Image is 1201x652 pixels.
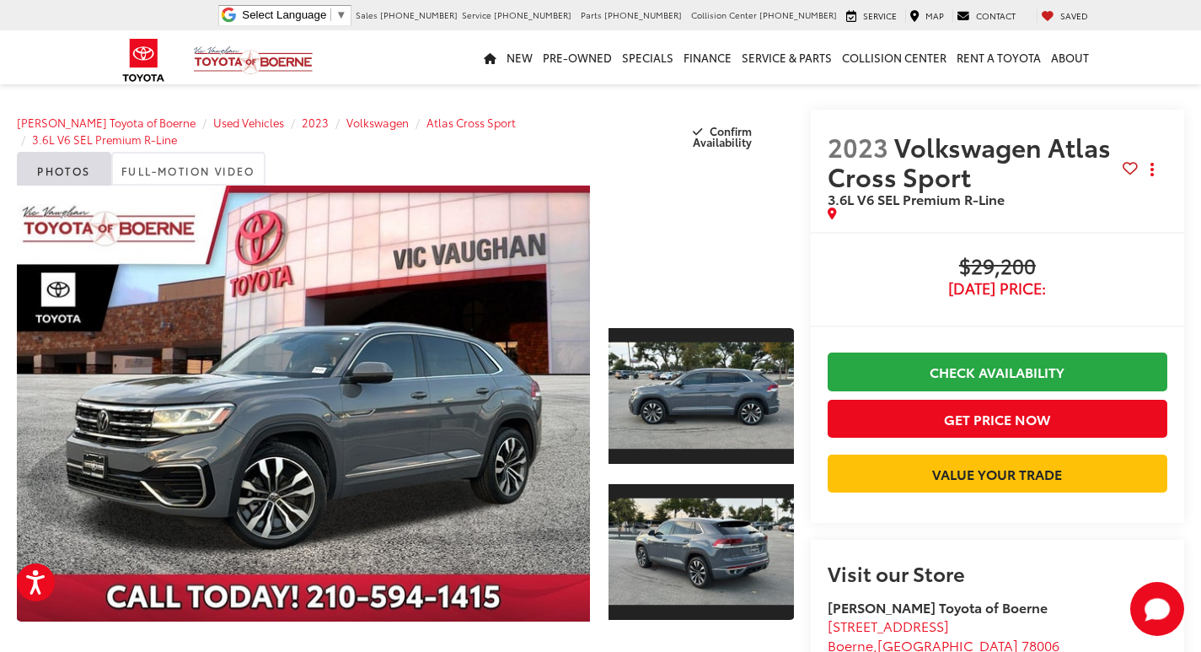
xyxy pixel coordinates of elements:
span: 3.6L V6 SEL Premium R-Line [828,189,1005,208]
a: Used Vehicles [213,115,284,130]
a: Check Availability [828,353,1167,391]
img: 2023 Volkswagen Atlas Cross Sport 3.6L V6 SEL Premium R-Line [607,342,796,450]
a: Collision Center [837,30,952,84]
a: Expand Photo 2 [609,482,794,622]
a: Expand Photo 0 [17,186,590,622]
a: Finance [678,30,737,84]
a: Full-Motion Video [111,152,265,186]
span: $29,200 [828,255,1167,280]
a: Pre-Owned [538,30,617,84]
a: Value Your Trade [828,455,1167,493]
span: [PHONE_NUMBER] [494,8,571,21]
button: Toggle Chat Window [1130,582,1184,636]
a: Rent a Toyota [952,30,1046,84]
a: Service [842,9,901,23]
span: ​ [330,8,331,21]
span: Collision Center [691,8,757,21]
img: Vic Vaughan Toyota of Boerne [193,46,314,75]
a: 2023 [302,115,329,130]
span: Saved [1060,9,1088,22]
span: [DATE] Price: [828,280,1167,297]
button: Confirm Availability [655,116,793,146]
a: About [1046,30,1094,84]
span: Contact [976,9,1016,22]
img: Toyota [112,33,175,88]
span: dropdown dots [1150,163,1154,176]
h2: Visit our Store [828,562,1167,584]
a: Volkswagen [346,115,409,130]
a: [PERSON_NAME] Toyota of Boerne [17,115,196,130]
a: My Saved Vehicles [1037,9,1092,23]
img: 2023 Volkswagen Atlas Cross Sport 3.6L V6 SEL Premium R-Line [11,184,596,622]
a: Home [479,30,501,84]
span: Sales [356,8,378,21]
span: Confirm Availability [693,123,752,149]
a: Service & Parts: Opens in a new tab [737,30,837,84]
span: ▼ [335,8,346,21]
a: 3.6L V6 SEL Premium R-Line [32,132,177,147]
a: Expand Photo 1 [609,326,794,466]
span: [STREET_ADDRESS] [828,616,949,635]
img: 2023 Volkswagen Atlas Cross Sport 3.6L V6 SEL Premium R-Line [607,498,796,606]
span: 2023 [828,128,888,164]
span: [PHONE_NUMBER] [604,8,682,21]
svg: Start Chat [1130,582,1184,636]
a: Photos [17,152,111,186]
a: Atlas Cross Sport [426,115,516,130]
span: Map [925,9,944,22]
span: [PHONE_NUMBER] [759,8,837,21]
div: View Full-Motion Video [609,186,794,310]
a: Map [905,9,948,23]
a: Select Language​ [242,8,346,21]
span: Service [462,8,491,21]
strong: [PERSON_NAME] Toyota of Boerne [828,597,1048,617]
a: Contact [952,9,1020,23]
span: Select Language [242,8,326,21]
button: Actions [1138,155,1167,185]
button: Get Price Now [828,400,1167,438]
a: Specials [617,30,678,84]
span: Parts [581,8,602,21]
span: Service [863,9,897,22]
span: Volkswagen Atlas Cross Sport [828,128,1111,194]
span: [PHONE_NUMBER] [380,8,458,21]
a: New [501,30,538,84]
